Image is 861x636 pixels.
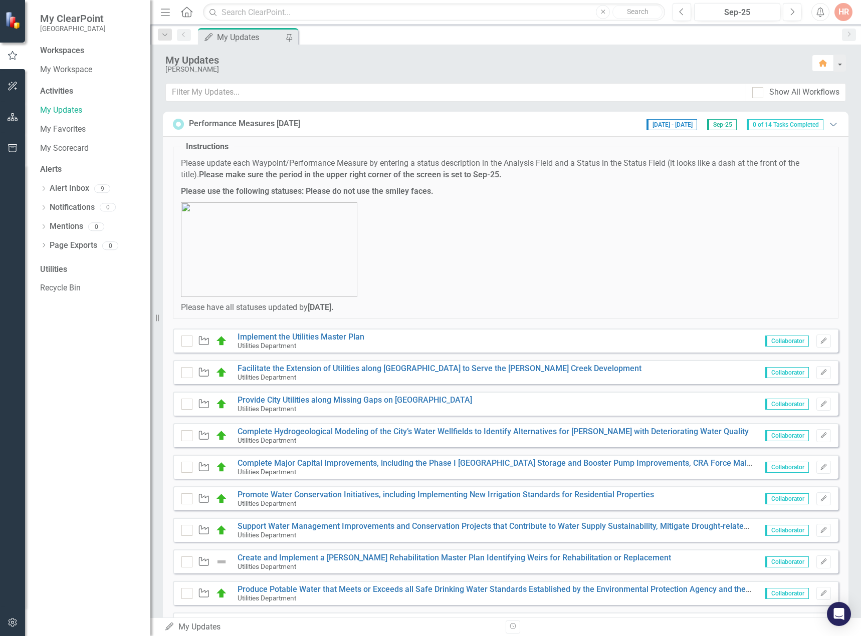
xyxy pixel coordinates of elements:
a: My Scorecard [40,143,140,154]
img: On Schedule or Complete [216,430,228,442]
a: Facilitate the Extension of Utilities along [GEOGRAPHIC_DATA] to Serve the [PERSON_NAME] Creek De... [238,364,641,373]
div: 0 [88,222,104,231]
div: Workspaces [40,45,84,57]
img: On Schedule or Complete [216,524,228,536]
img: On Schedule or Complete [216,367,228,379]
span: Collaborator [765,367,809,378]
span: Collaborator [765,588,809,599]
div: 0 [102,241,118,250]
a: My Favorites [40,124,140,135]
a: Provide City Utilities along Missing Gaps on [GEOGRAPHIC_DATA] [238,395,472,405]
p: Please have all statuses updated by [181,302,830,313]
input: Filter My Updates... [165,83,746,102]
input: Search ClearPoint... [203,4,665,21]
img: On Schedule or Complete [216,398,228,410]
button: Sep-25 [694,3,780,21]
span: Collaborator [765,556,809,567]
img: On Schedule or Complete [216,335,228,347]
small: Utilities Department [238,405,296,413]
img: mceclip0%20v16.png [181,202,357,297]
a: Alert Inbox [50,183,89,194]
div: 9 [94,184,110,193]
span: My ClearPoint [40,13,106,25]
strong: [DATE]. [308,302,334,312]
a: Recycle Bin [40,282,140,294]
span: Collaborator [765,336,809,347]
small: Utilities Department [238,562,296,570]
span: Search [627,8,649,16]
small: Utilities Department [238,373,296,381]
span: 0 of 14 Tasks Completed [747,119,823,130]
a: Notifications [50,202,95,213]
p: Please update each Waypoint/Performance Measure by entering a status description in the Analysis ... [181,158,830,181]
span: Collaborator [765,493,809,504]
a: My Workspace [40,64,140,76]
img: ClearPoint Strategy [5,12,23,29]
div: My Updates [165,55,802,66]
div: 0 [100,203,116,212]
img: On Schedule or Complete [216,587,228,599]
div: Activities [40,86,140,97]
a: Mentions [50,221,83,232]
div: Sep-25 [698,7,777,19]
div: [PERSON_NAME] [165,66,802,73]
legend: Instructions [181,141,234,153]
div: Performance Measures [DATE] [189,118,300,130]
img: Not Defined [216,556,228,568]
div: My Updates [217,31,283,44]
span: Collaborator [765,430,809,441]
span: Collaborator [765,462,809,473]
small: Utilities Department [238,342,296,350]
span: Collaborator [765,399,809,410]
div: My Updates [164,621,498,633]
div: Open Intercom Messenger [827,602,851,626]
div: Show All Workflows [769,87,839,98]
div: Alerts [40,164,140,175]
a: Promote Water Conservation Initiatives, including Implementing New Irrigation Standards for Resid... [238,490,654,499]
a: Page Exports [50,240,97,251]
img: On Schedule or Complete [216,493,228,505]
span: [DATE] - [DATE] [647,119,697,130]
small: Utilities Department [238,531,296,539]
strong: Please make sure the period in the upper right corner of the screen is set to Sep-25. [199,170,502,179]
button: HR [834,3,852,21]
a: Implement the Utilities Master Plan [238,332,364,342]
strong: Please use the following statuses: Please do not use the smiley faces. [181,186,434,196]
span: Collaborator [765,525,809,536]
a: Create and Implement a [PERSON_NAME] Rehabilitation Master Plan Identifying Weirs for Rehabilitat... [238,553,671,562]
button: Search [612,5,663,19]
img: On Schedule or Complete [216,461,228,473]
a: Complete Hydrogeological Modeling of the City’s Water Wellfields to Identify Alternatives for [PE... [238,427,749,436]
small: Utilities Department [238,436,296,444]
small: Utilities Department [238,594,296,602]
small: Utilities Department [238,499,296,507]
small: Utilities Department [238,468,296,476]
span: Sep-25 [707,119,737,130]
div: Utilities [40,264,140,275]
small: [GEOGRAPHIC_DATA] [40,25,106,33]
a: My Updates [40,105,140,116]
